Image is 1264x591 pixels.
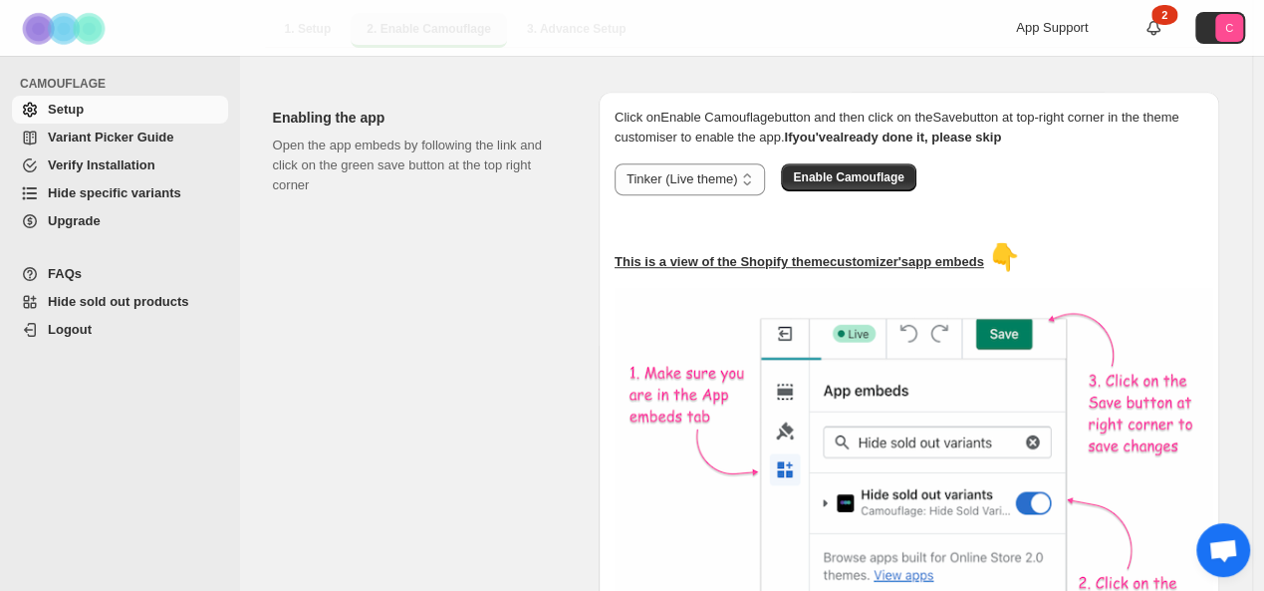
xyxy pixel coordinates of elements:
div: 2 [1151,5,1177,25]
a: Variant Picker Guide [12,124,228,151]
span: Verify Installation [48,157,155,172]
b: If you've already done it, please skip [784,130,1001,145]
span: Enable Camouflage [793,169,903,185]
span: Upgrade [48,213,101,228]
span: Avatar with initials C [1215,14,1243,42]
h2: Enabling the app [273,108,567,128]
button: Enable Camouflage [781,163,915,191]
a: FAQs [12,260,228,288]
p: Click on Enable Camouflage button and then click on the Save button at top-right corner in the th... [615,108,1203,148]
a: Upgrade [12,207,228,235]
a: Open chat [1196,523,1250,577]
span: Setup [48,102,84,117]
span: App Support [1016,20,1088,35]
a: Hide sold out products [12,288,228,316]
u: This is a view of the Shopify theme customizer's app embeds [615,254,984,269]
a: 2 [1143,18,1163,38]
span: Hide sold out products [48,294,189,309]
text: C [1225,22,1233,34]
a: Setup [12,96,228,124]
a: Enable Camouflage [781,169,915,184]
span: CAMOUFLAGE [20,76,229,92]
a: Hide specific variants [12,179,228,207]
button: Avatar with initials C [1195,12,1245,44]
span: FAQs [48,266,82,281]
span: Logout [48,322,92,337]
span: 👇 [987,242,1019,272]
img: Camouflage [16,1,116,56]
a: Verify Installation [12,151,228,179]
span: Hide specific variants [48,185,181,200]
a: Logout [12,316,228,344]
span: Variant Picker Guide [48,130,173,145]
